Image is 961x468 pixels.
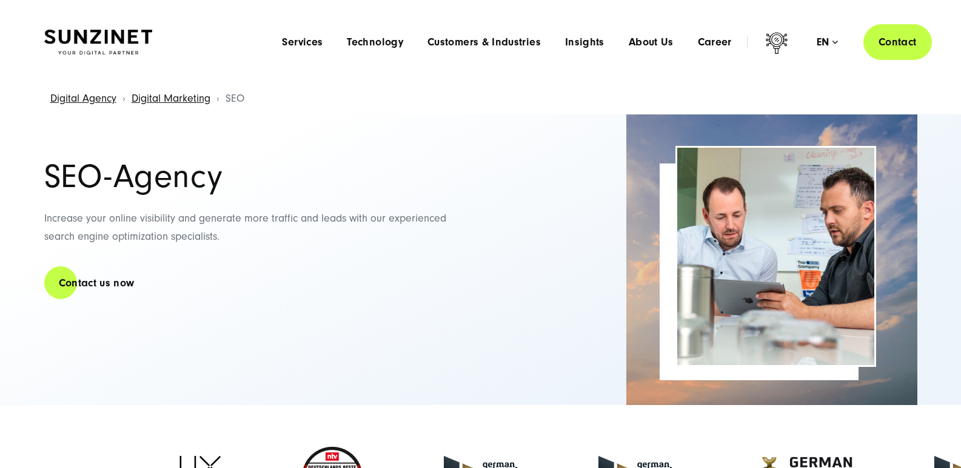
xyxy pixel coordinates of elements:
[629,36,674,48] a: About Us
[282,36,323,48] a: Services
[44,209,469,246] p: Increase your online visibility and generate more traffic and leads with our experienced search e...
[817,36,838,48] div: en
[226,92,244,105] span: SEO
[44,160,469,194] h1: SEO-Agency
[863,24,932,60] a: Contact
[347,36,403,48] a: Technology
[626,114,917,405] img: Full-Service Digitalagentur SUNZINET - Business Applications Web & Cloud_2
[50,92,116,105] a: Digital Agency
[44,266,149,300] a: Contact us now
[132,92,210,105] a: Digital Marketing
[565,36,604,48] a: Insights
[44,30,152,55] img: SUNZINET Full Service Digital Agentur
[698,36,732,48] a: Career
[427,36,541,48] a: Customers & Industries
[677,148,874,365] img: SEO Agency Header | Two colleagues looking at a tablet in a modern office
